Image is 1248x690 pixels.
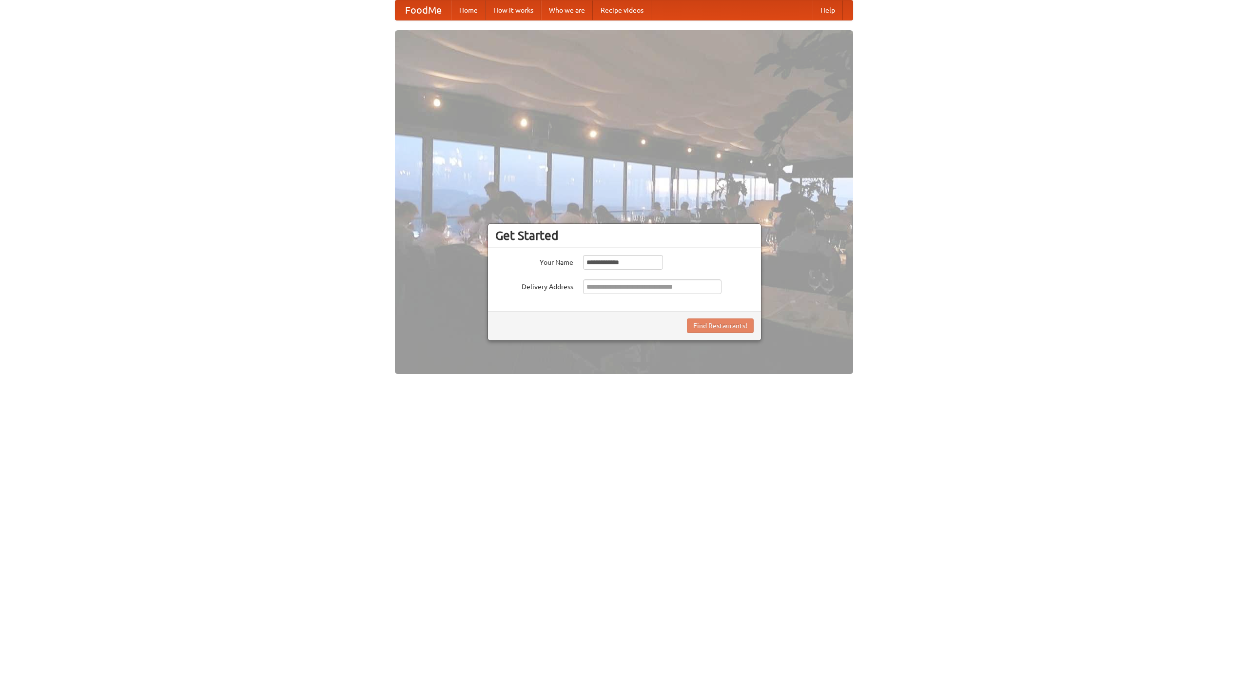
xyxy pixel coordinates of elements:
a: How it works [486,0,541,20]
label: Your Name [495,255,573,267]
a: Recipe videos [593,0,651,20]
a: FoodMe [395,0,451,20]
button: Find Restaurants! [687,318,754,333]
label: Delivery Address [495,279,573,292]
a: Home [451,0,486,20]
h3: Get Started [495,228,754,243]
a: Help [813,0,843,20]
a: Who we are [541,0,593,20]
